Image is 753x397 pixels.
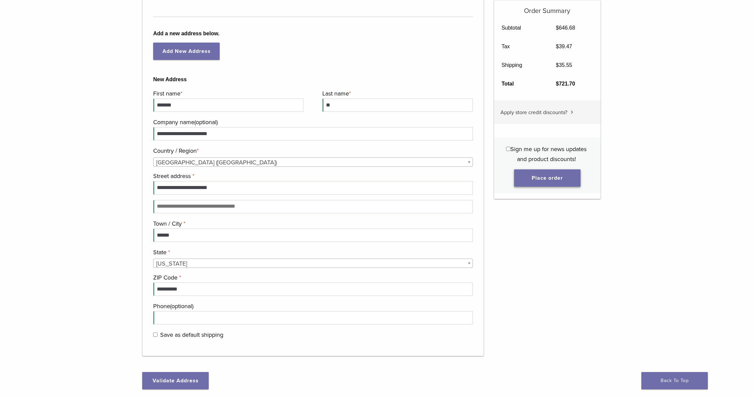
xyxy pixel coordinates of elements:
[556,25,575,31] bdi: 646.68
[494,75,549,93] th: Total
[153,259,473,268] span: Arizona
[556,44,572,49] bdi: 39.47
[556,81,559,87] span: $
[506,147,510,151] input: Sign me up for news updates and product discounts!
[641,372,708,389] a: Back To Top
[153,157,473,167] span: Country / Region
[556,44,559,49] span: $
[153,273,471,283] label: ZIP Code
[153,43,220,60] a: Add New Address
[494,37,549,56] th: Tax
[154,158,473,167] span: United States (US)
[153,76,473,84] b: New Address
[556,62,572,68] bdi: 35.55
[153,117,471,127] label: Company name
[494,56,549,75] th: Shipping
[153,332,158,337] input: Save as default shipping
[153,89,302,99] label: First name
[194,118,218,126] span: (optional)
[154,259,473,268] span: Arizona
[494,19,549,37] th: Subtotal
[556,62,559,68] span: $
[322,89,471,99] label: Last name
[153,247,471,257] label: State
[510,145,587,163] span: Sign me up for news updates and product discounts!
[153,30,473,38] b: Add a new address below.
[153,330,471,340] label: Save as default shipping
[153,301,471,311] label: Phone
[153,171,471,181] label: Street address
[153,219,471,229] label: Town / City
[556,25,559,31] span: $
[170,302,193,310] span: (optional)
[153,146,471,156] label: Country / Region
[142,372,209,389] button: Validate Address
[571,110,573,114] img: caret.svg
[500,109,567,116] span: Apply store credit discounts?
[514,169,581,187] button: Place order
[556,81,575,87] bdi: 721.70
[494,0,601,15] h5: Order Summary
